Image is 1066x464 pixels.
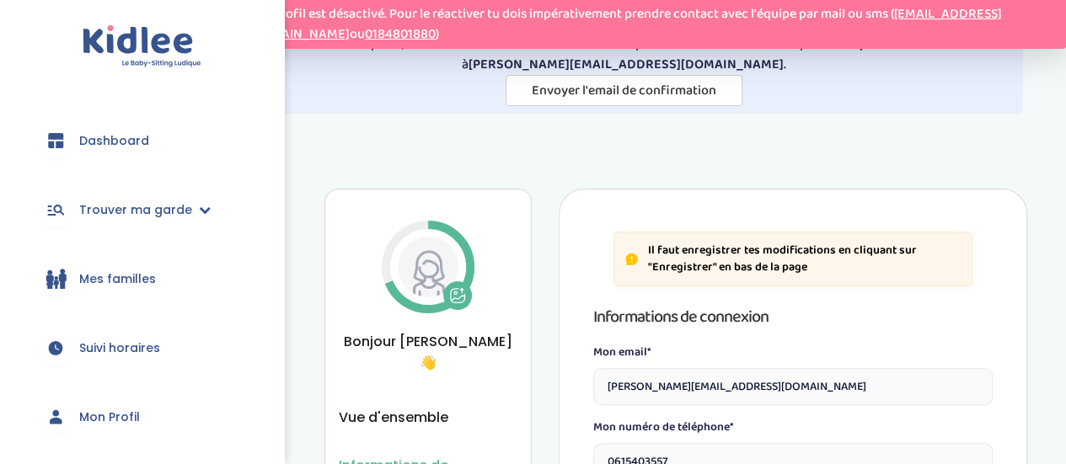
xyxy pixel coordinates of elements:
a: Mes familles [25,248,259,309]
span: Trouver ma garde [79,201,192,219]
a: 0184801880 [365,24,436,45]
img: logo.svg [83,25,201,68]
p: Ton profil est désactivé. Pour le réactiver tu dois impérativement prendre contact avec l'équipe ... [249,4,1058,45]
a: Suivi horaires [25,317,259,378]
span: Bonjour [PERSON_NAME] 👋 [339,331,517,373]
p: Il faut enregistrer tes modifications en cliquant sur "Enregistrer" en bas de la page [647,243,962,275]
p: Pour finaliser ton inscription, tu dois confirmer ton adresse email. Clique sur le bouton ci-dess... [233,35,1015,75]
label: Mon email* [593,344,993,361]
strong: [PERSON_NAME][EMAIL_ADDRESS][DOMAIN_NAME] [469,54,784,75]
span: Envoyer l'email de confirmation [532,80,716,101]
h3: Informations de connexion [593,303,993,330]
a: Trouver ma garde [25,179,259,240]
input: Email [593,368,993,405]
span: Mes familles [79,270,156,288]
span: Dashboard [79,132,149,150]
span: Mon Profil [79,408,140,426]
button: Envoyer l'email de confirmation [506,75,742,106]
span: Suivi horaires [79,339,160,357]
button: Vue d'ensemble [339,407,448,428]
a: Dashboard [25,110,259,171]
label: Mon numéro de téléphone* [593,419,993,436]
img: Avatar [398,237,458,297]
a: Mon Profil [25,387,259,447]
